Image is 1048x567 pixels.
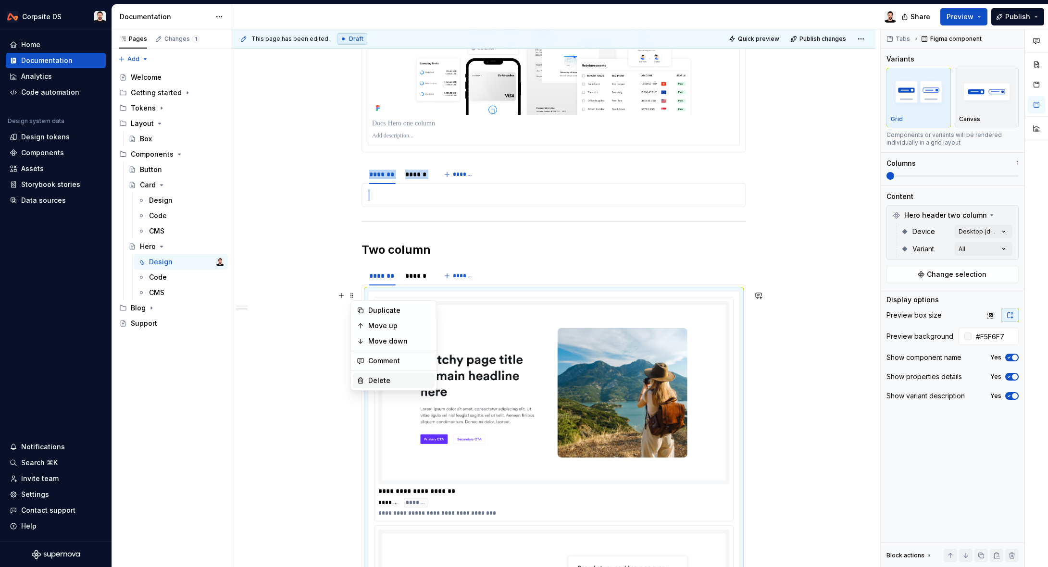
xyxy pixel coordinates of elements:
div: Tokens [131,103,156,113]
div: Page tree [115,70,228,331]
div: Preview box size [886,310,942,320]
span: 1 [192,35,200,43]
span: Draft [349,35,363,43]
div: Block actions [886,549,933,562]
a: Support [115,316,228,331]
div: Changes [164,35,200,43]
div: Preview background [886,332,953,341]
div: Show variant description [886,391,965,401]
button: Add [115,52,151,66]
span: Publish changes [799,35,846,43]
a: Code [134,270,228,285]
div: Design [149,257,173,267]
button: Search ⌘K [6,455,106,470]
button: Publish [991,8,1044,25]
div: Components [115,147,228,162]
a: Hero [125,239,228,254]
a: Code automation [6,85,106,100]
a: CMS [134,223,228,239]
div: Components or variants will be rendered individually in a grid layout [886,131,1019,147]
button: placeholderCanvas [955,68,1019,127]
span: Add [127,55,139,63]
button: Help [6,518,106,534]
button: Change selection [886,266,1019,283]
div: Show properties details [886,372,962,382]
div: Variants [886,54,914,64]
a: CMS [134,285,228,300]
a: Analytics [6,69,106,84]
a: Invite team [6,471,106,486]
div: Documentation [120,12,211,22]
div: Data sources [21,196,66,205]
p: 1 [1016,160,1019,167]
div: Box [140,134,152,144]
button: Share [897,8,936,25]
div: Display options [886,295,939,305]
button: Quick preview [726,32,784,46]
a: Design tokens [6,129,106,145]
div: Blog [131,303,146,313]
div: Pages [119,35,147,43]
div: Components [131,149,174,159]
div: Code automation [21,87,79,97]
div: Storybook stories [21,180,80,189]
img: 0733df7c-e17f-4421-95a9-ced236ef1ff0.png [7,11,18,23]
div: Show component name [886,353,961,362]
button: Preview [940,8,987,25]
img: Ch'an [885,11,896,23]
div: Hero [140,242,156,251]
svg: Supernova Logo [32,550,80,559]
div: CMS [149,288,164,297]
button: Tabs [884,32,914,46]
div: Help [21,521,37,531]
a: Code [134,208,228,223]
span: Publish [1005,12,1030,22]
span: Share [911,12,930,22]
div: Documentation [21,56,73,65]
div: Blog [115,300,228,316]
a: Documentation [6,53,106,68]
section-item: Desktop [368,189,740,201]
div: Settings [21,490,49,499]
div: Content [886,192,913,201]
div: Code [149,272,167,282]
button: All [955,242,1012,256]
div: Duplicate [368,306,431,315]
button: Contact support [6,503,106,518]
a: Storybook stories [6,177,106,192]
label: Yes [990,373,1001,381]
div: Move up [368,321,431,331]
a: Welcome [115,70,228,85]
img: Ch'an [94,11,106,23]
div: Columns [886,159,916,168]
div: Layout [115,116,228,131]
div: Card [140,180,156,190]
div: Corpsite DS [22,12,62,22]
span: This page has been edited. [251,35,330,43]
a: Button [125,162,228,177]
div: Block actions [886,552,924,559]
div: Delete [368,376,431,385]
div: Components [21,148,64,158]
a: Data sources [6,193,106,208]
div: Welcome [131,73,162,82]
span: Change selection [927,270,986,279]
a: Design [134,193,228,208]
div: Tokens [115,100,228,116]
button: Publish changes [787,32,850,46]
a: Home [6,37,106,52]
div: Assets [21,164,44,173]
div: Notifications [21,442,65,452]
button: Desktop [default] [955,225,1012,238]
div: Getting started [131,88,182,98]
input: Auto [972,328,1019,345]
div: Analytics [21,72,52,81]
div: Code [149,211,167,221]
a: Settings [6,487,106,502]
div: Contact support [21,505,75,515]
button: Notifications [6,439,106,455]
label: Yes [990,354,1001,361]
p: Grid [891,115,903,123]
div: Design [149,196,173,205]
